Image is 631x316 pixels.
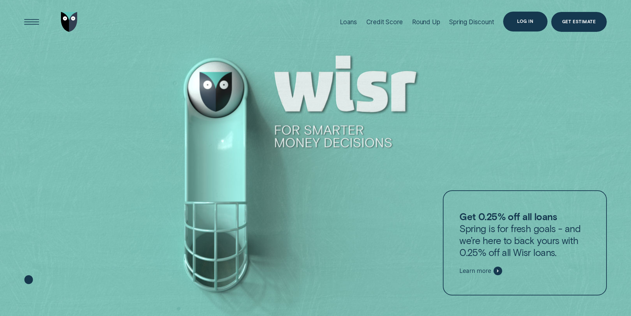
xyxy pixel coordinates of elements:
span: Learn more [459,267,491,275]
a: Get Estimate [551,12,607,32]
div: Loans [340,18,357,26]
a: Get 0.25% off all loansSpring is for fresh goals - and we’re here to back yours with 0.25% off al... [443,190,606,296]
img: Wisr [61,12,78,32]
div: Round Up [412,18,440,26]
strong: Get 0.25% off all loans [459,211,557,222]
div: Credit Score [366,18,403,26]
div: Spring Discount [449,18,494,26]
div: Log in [517,20,533,24]
button: Log in [503,12,547,32]
p: Spring is for fresh goals - and we’re here to back yours with 0.25% off all Wisr loans. [459,211,590,258]
button: Open Menu [22,12,42,32]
